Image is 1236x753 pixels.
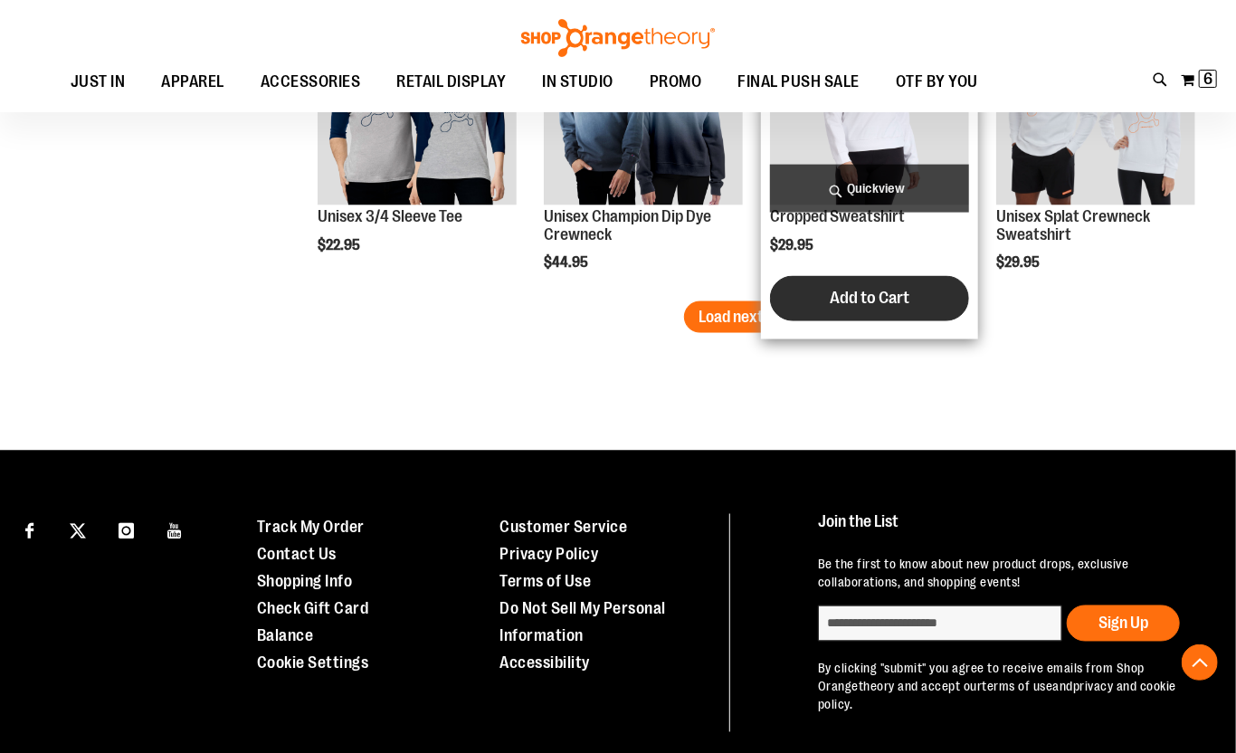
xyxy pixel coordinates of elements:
[144,62,243,103] a: APPAREL
[518,19,718,57] img: Shop Orangetheory
[318,207,462,225] a: Unisex 3/4 Sleeve Tee
[738,62,860,102] span: FINAL PUSH SALE
[650,62,702,102] span: PROMO
[261,62,361,102] span: ACCESSORIES
[257,519,365,537] a: Track My Order
[770,165,969,213] a: Quickview
[544,207,711,243] a: Unisex Champion Dip Dye Crewneck
[257,546,337,564] a: Contact Us
[684,301,819,333] button: Load next items
[996,207,1150,243] a: Unisex Splat Crewneck Sweatshirt
[499,519,627,537] a: Customer Service
[770,207,905,225] a: Cropped Sweatshirt
[1182,644,1218,681] button: Back To Top
[257,600,369,645] a: Check Gift Card Balance
[770,276,969,321] button: Add to Cart
[499,546,598,564] a: Privacy Policy
[632,62,720,103] a: PROMO
[110,514,142,546] a: Visit our Instagram page
[544,254,591,271] span: $44.95
[397,62,507,102] span: RETAIL DISPLAY
[257,654,369,672] a: Cookie Settings
[720,62,879,103] a: FINAL PUSH SALE
[896,62,978,102] span: OTF BY YOU
[543,62,614,102] span: IN STUDIO
[499,654,590,672] a: Accessibility
[1098,615,1148,633] span: Sign Up
[525,62,632,103] a: IN STUDIO
[982,680,1052,694] a: terms of use
[878,62,996,103] a: OTF BY YOU
[70,523,86,539] img: Twitter
[770,237,816,253] span: $29.95
[71,62,126,102] span: JUST IN
[159,514,191,546] a: Visit our Youtube page
[1203,70,1212,88] span: 6
[379,62,525,103] a: RETAIL DISPLAY
[52,62,144,102] a: JUST IN
[818,660,1203,714] p: By clicking "submit" you agree to receive emails from Shop Orangetheory and accept our and
[1067,605,1180,642] button: Sign Up
[818,605,1062,642] input: enter email
[318,237,363,253] span: $22.95
[162,62,225,102] span: APPAREL
[499,600,666,645] a: Do Not Sell My Personal Information
[62,514,94,546] a: Visit our X page
[818,514,1203,548] h4: Join the List
[818,556,1203,592] p: Be the first to know about new product drops, exclusive collaborations, and shopping events!
[830,288,909,308] span: Add to Cart
[242,62,379,103] a: ACCESSORIES
[699,308,804,326] span: Load next items
[996,254,1042,271] span: $29.95
[14,514,45,546] a: Visit our Facebook page
[499,573,591,591] a: Terms of Use
[257,573,353,591] a: Shopping Info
